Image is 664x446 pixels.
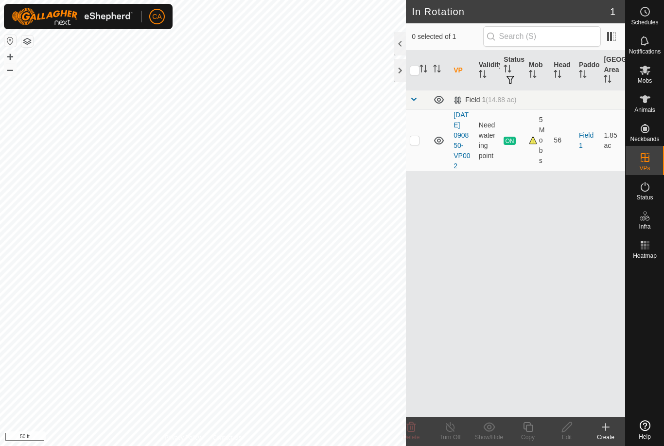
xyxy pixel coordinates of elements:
span: Mobs [638,78,652,84]
p-sorticon: Activate to sort [433,66,441,74]
span: Status [636,195,653,200]
a: [DATE] 090850-VP002 [454,111,470,170]
button: + [4,51,16,63]
input: Search (S) [483,26,601,47]
a: Field 1 [579,131,594,149]
img: Gallagher Logo [12,8,133,25]
span: Infra [639,224,650,230]
td: Need watering point [475,109,500,171]
th: Paddock [575,51,600,90]
span: Heatmap [633,253,657,259]
td: 56 [550,109,575,171]
div: Turn Off [431,433,470,442]
button: Reset Map [4,35,16,47]
a: Help [626,416,664,444]
span: Notifications [629,49,661,54]
div: Edit [547,433,586,442]
span: Animals [634,107,655,113]
td: 1.85 ac [600,109,625,171]
div: Show/Hide [470,433,508,442]
div: 5 Mobs [529,115,546,166]
span: ON [504,137,515,145]
th: VP [450,51,475,90]
th: [GEOGRAPHIC_DATA] Area [600,51,625,90]
button: – [4,64,16,75]
span: 1 [610,4,615,19]
th: Validity [475,51,500,90]
button: Map Layers [21,36,33,47]
span: (14.88 ac) [486,96,516,104]
span: Neckbands [630,136,659,142]
span: 0 selected of 1 [412,32,483,42]
p-sorticon: Activate to sort [479,71,487,79]
th: Mob [525,51,550,90]
span: CA [152,12,161,22]
a: Privacy Policy [165,433,201,442]
p-sorticon: Activate to sort [529,71,537,79]
p-sorticon: Activate to sort [554,71,561,79]
span: Schedules [631,19,658,25]
h2: In Rotation [412,6,610,18]
div: Copy [508,433,547,442]
div: Field 1 [454,96,516,104]
span: Help [639,434,651,440]
span: Delete [403,434,420,441]
p-sorticon: Activate to sort [579,71,587,79]
span: VPs [639,165,650,171]
th: Head [550,51,575,90]
p-sorticon: Activate to sort [419,66,427,74]
p-sorticon: Activate to sort [504,66,511,74]
a: Contact Us [212,433,241,442]
p-sorticon: Activate to sort [604,76,612,84]
div: Create [586,433,625,442]
th: Status [500,51,525,90]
